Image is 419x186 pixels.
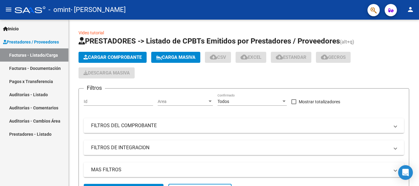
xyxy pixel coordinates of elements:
[321,55,346,60] span: Gecros
[236,52,266,63] button: EXCEL
[316,52,351,63] button: Gecros
[398,165,413,180] div: Open Intercom Messenger
[205,52,231,63] button: CSV
[299,98,340,105] span: Mostrar totalizadores
[210,55,226,60] span: CSV
[407,6,414,13] mat-icon: person
[83,55,142,60] span: Cargar Comprobante
[271,52,311,63] button: Estandar
[210,53,217,61] mat-icon: cloud_download
[79,67,135,78] button: Descarga Masiva
[84,118,404,133] mat-expansion-panel-header: FILTROS DEL COMPROBANTE
[321,53,328,61] mat-icon: cloud_download
[340,39,354,45] span: (alt+q)
[91,144,389,151] mat-panel-title: FILTROS DE INTEGRACION
[240,53,248,61] mat-icon: cloud_download
[276,53,283,61] mat-icon: cloud_download
[158,99,207,104] span: Area
[151,52,200,63] button: Carga Masiva
[83,70,130,76] span: Descarga Masiva
[79,52,147,63] button: Cargar Comprobante
[84,162,404,177] mat-expansion-panel-header: MAS FILTROS
[3,25,19,32] span: Inicio
[91,122,389,129] mat-panel-title: FILTROS DEL COMPROBANTE
[84,140,404,155] mat-expansion-panel-header: FILTROS DE INTEGRACION
[84,84,105,92] h3: Filtros
[240,55,261,60] span: EXCEL
[3,39,59,45] span: Prestadores / Proveedores
[48,3,71,17] span: - omint
[217,99,229,104] span: Todos
[156,55,195,60] span: Carga Masiva
[79,67,135,78] app-download-masive: Descarga masiva de comprobantes (adjuntos)
[79,30,104,35] a: Video tutorial
[71,3,126,17] span: - [PERSON_NAME]
[91,166,389,173] mat-panel-title: MAS FILTROS
[79,37,340,45] span: PRESTADORES -> Listado de CPBTs Emitidos por Prestadores / Proveedores
[5,6,12,13] mat-icon: menu
[276,55,306,60] span: Estandar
